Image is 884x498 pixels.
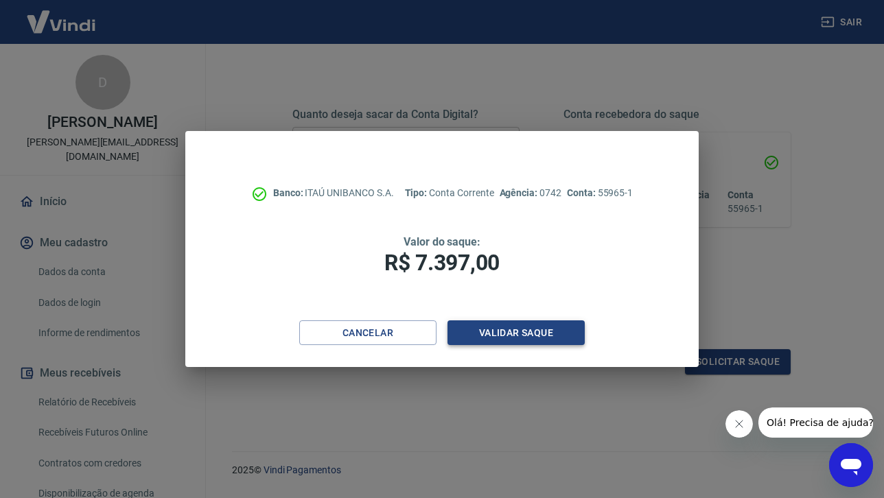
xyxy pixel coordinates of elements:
p: 55965-1 [567,186,633,200]
span: Valor do saque: [404,235,480,248]
span: Agência: [500,187,540,198]
p: 0742 [500,186,561,200]
iframe: Fechar mensagem [725,410,753,438]
span: Conta: [567,187,598,198]
button: Cancelar [299,320,437,346]
p: Conta Corrente [405,186,494,200]
p: ITAÚ UNIBANCO S.A. [273,186,394,200]
iframe: Botão para abrir a janela de mensagens [829,443,873,487]
button: Validar saque [447,320,585,346]
span: Tipo: [405,187,430,198]
span: Banco: [273,187,305,198]
span: R$ 7.397,00 [384,250,500,276]
iframe: Mensagem da empresa [758,407,873,438]
span: Olá! Precisa de ajuda? [8,10,115,21]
